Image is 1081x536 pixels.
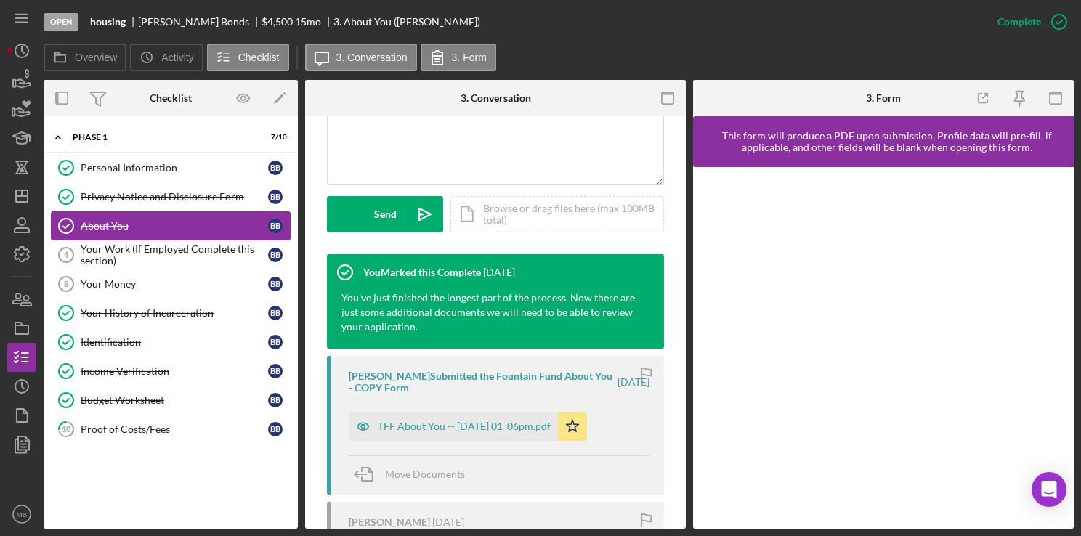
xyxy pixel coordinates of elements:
[51,299,291,328] a: Your History of IncarcerationBB
[81,278,268,290] div: Your Money
[336,52,408,63] label: 3. Conversation
[81,394,268,406] div: Budget Worksheet
[268,190,283,204] div: B B
[374,196,397,232] div: Send
[866,92,901,104] div: 3. Form
[363,267,481,278] div: You Marked this Complete
[432,516,464,528] time: 2025-10-14 17:01
[700,130,1074,153] div: This form will produce a PDF upon submission. Profile data will pre-fill, if applicable, and othe...
[1032,472,1066,507] div: Open Intercom Messenger
[81,336,268,348] div: Identification
[81,423,268,435] div: Proof of Costs/Fees
[150,92,192,104] div: Checklist
[305,44,417,71] button: 3. Conversation
[268,277,283,291] div: B B
[161,52,193,63] label: Activity
[461,92,531,104] div: 3. Conversation
[51,269,291,299] a: 5Your MoneyBB
[51,415,291,444] a: 10Proof of Costs/FeesBB
[81,191,268,203] div: Privacy Notice and Disclosure Form
[81,220,268,232] div: About You
[349,412,587,441] button: TFF About You -- [DATE] 01_06pm.pdf
[44,13,78,31] div: Open
[452,52,487,63] label: 3. Form
[44,44,126,71] button: Overview
[997,7,1041,36] div: Complete
[378,421,551,432] div: TFF About You -- [DATE] 01_06pm.pdf
[268,364,283,378] div: B B
[138,16,262,28] div: [PERSON_NAME] Bonds
[130,44,203,71] button: Activity
[268,335,283,349] div: B B
[618,376,649,388] time: 2025-10-14 17:06
[7,500,36,529] button: MB
[51,182,291,211] a: Privacy Notice and Disclosure FormBB
[51,357,291,386] a: Income VerificationBB
[64,280,68,288] tspan: 5
[17,511,27,519] text: MB
[51,211,291,240] a: About YouBB
[51,240,291,269] a: 4Your Work (If Employed Complete this section)BB
[333,16,480,28] div: 3. About You ([PERSON_NAME])
[483,267,515,278] time: 2025-10-14 17:28
[268,306,283,320] div: B B
[75,52,117,63] label: Overview
[327,196,443,232] button: Send
[51,153,291,182] a: Personal InformationBB
[90,16,126,28] b: housing
[268,248,283,262] div: B B
[81,243,268,267] div: Your Work (If Employed Complete this section)
[62,424,71,434] tspan: 10
[349,456,479,492] button: Move Documents
[81,307,268,319] div: Your History of Incarceration
[81,162,268,174] div: Personal Information
[295,16,321,28] div: 15 mo
[51,386,291,415] a: Budget WorksheetBB
[51,328,291,357] a: IdentificationBB
[64,251,69,259] tspan: 4
[341,291,635,334] div: You've just finished the longest part of the process. Now there are just some additional document...
[421,44,496,71] button: 3. Form
[262,15,293,28] span: $4,500
[268,219,283,233] div: B B
[207,44,289,71] button: Checklist
[81,365,268,377] div: Income Verification
[261,133,287,142] div: 7 / 10
[268,422,283,436] div: B B
[349,516,430,528] div: [PERSON_NAME]
[708,182,1061,514] iframe: Lenderfit form
[238,52,280,63] label: Checklist
[349,370,615,394] div: [PERSON_NAME] Submitted the Fountain Fund About You - COPY Form
[268,161,283,175] div: B B
[385,468,465,480] span: Move Documents
[73,133,251,142] div: Phase 1
[983,7,1074,36] button: Complete
[268,393,283,407] div: B B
